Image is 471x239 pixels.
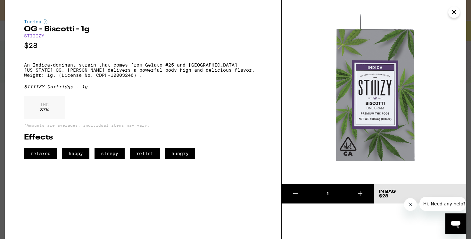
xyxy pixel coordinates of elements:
[95,148,125,159] span: sleepy
[130,148,160,159] span: relief
[24,26,262,33] h2: OG - Biscotti - 1g
[165,148,195,159] span: hungry
[24,19,262,24] div: Indica
[379,194,388,198] span: $28
[419,197,466,211] iframe: Message from company
[40,102,49,107] p: THC
[448,6,460,18] button: Close
[404,198,417,211] iframe: Close message
[24,62,262,78] p: An Indica-dominant strain that comes from Gelato #25 and [GEOGRAPHIC_DATA][US_STATE] OG. [PERSON_...
[44,19,47,24] img: indicaColor.svg
[62,148,89,159] span: happy
[309,191,346,197] div: 1
[24,123,262,127] p: *Amounts are averages, individual items may vary.
[24,148,57,159] span: relaxed
[445,213,466,234] iframe: Button to launch messaging window
[24,96,65,119] div: 87 %
[24,134,262,141] h2: Effects
[374,184,466,203] button: In Bag$28
[24,33,44,38] a: STIIIZY
[24,42,262,50] p: $28
[24,84,262,89] div: STIIIZY Cartridge - 1g
[379,189,396,194] div: In Bag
